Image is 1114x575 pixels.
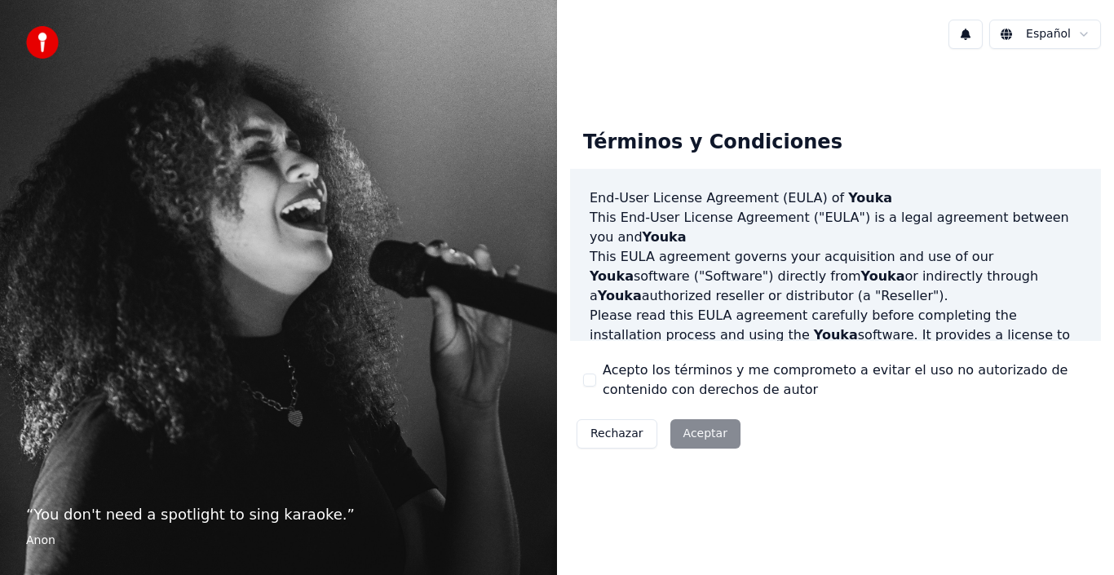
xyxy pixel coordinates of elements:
[570,117,855,169] div: Términos y Condiciones
[861,268,905,284] span: Youka
[26,26,59,59] img: youka
[598,288,642,303] span: Youka
[590,306,1081,384] p: Please read this EULA agreement carefully before completing the installation process and using th...
[848,190,892,206] span: Youka
[590,208,1081,247] p: This End-User License Agreement ("EULA") is a legal agreement between you and
[603,360,1088,400] label: Acepto los términos y me comprometo a evitar el uso no autorizado de contenido con derechos de autor
[814,327,858,343] span: Youka
[26,533,531,549] footer: Anon
[590,268,634,284] span: Youka
[643,229,687,245] span: Youka
[590,188,1081,208] h3: End-User License Agreement (EULA) of
[577,419,657,449] button: Rechazar
[26,503,531,526] p: “ You don't need a spotlight to sing karaoke. ”
[590,247,1081,306] p: This EULA agreement governs your acquisition and use of our software ("Software") directly from o...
